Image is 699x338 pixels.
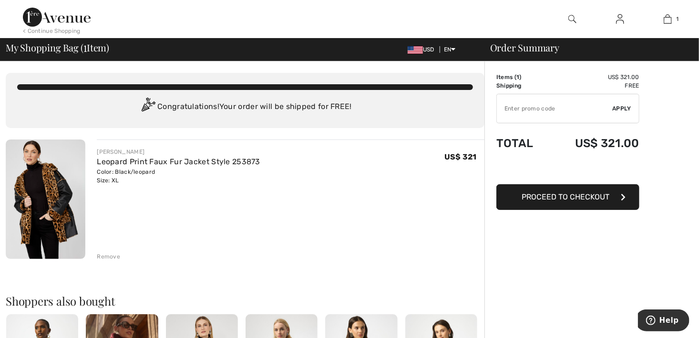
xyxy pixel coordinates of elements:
td: Items ( ) [496,73,548,81]
img: US Dollar [408,46,423,54]
td: US$ 321.00 [548,73,639,81]
a: 1 [644,13,691,25]
span: EN [444,46,456,53]
div: Congratulations! Your order will be shipped for FREE! [17,98,473,117]
a: Sign In [608,13,632,25]
button: Proceed to Checkout [496,184,639,210]
span: Apply [613,104,632,113]
img: My Bag [664,13,672,25]
div: Remove [97,252,120,261]
span: US$ 321 [444,152,477,161]
div: < Continue Shopping [23,27,81,35]
span: 1 [516,74,519,80]
span: Proceed to Checkout [522,192,609,201]
iframe: Opens a widget where you can find more information [638,309,689,333]
img: search the website [568,13,576,25]
span: USD [408,46,438,53]
h2: Shoppers also bought [6,295,484,307]
img: My Info [616,13,624,25]
a: Leopard Print Faux Fur Jacket Style 253873 [97,157,260,166]
td: Total [496,127,548,159]
td: US$ 321.00 [548,127,639,159]
div: Color: Black/leopard Size: XL [97,168,260,185]
input: Promo code [497,94,613,123]
div: [PERSON_NAME] [97,148,260,156]
iframe: PayPal-paypal [496,159,639,181]
img: Leopard Print Faux Fur Jacket Style 253873 [6,139,85,259]
img: 1ère Avenue [23,8,91,27]
span: 1 [83,40,87,53]
td: Free [548,81,639,90]
img: Congratulation2.svg [138,98,157,117]
td: Shipping [496,81,548,90]
div: Order Summary [479,43,693,52]
span: 1 [677,15,679,23]
span: My Shopping Bag ( Item) [6,43,109,52]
